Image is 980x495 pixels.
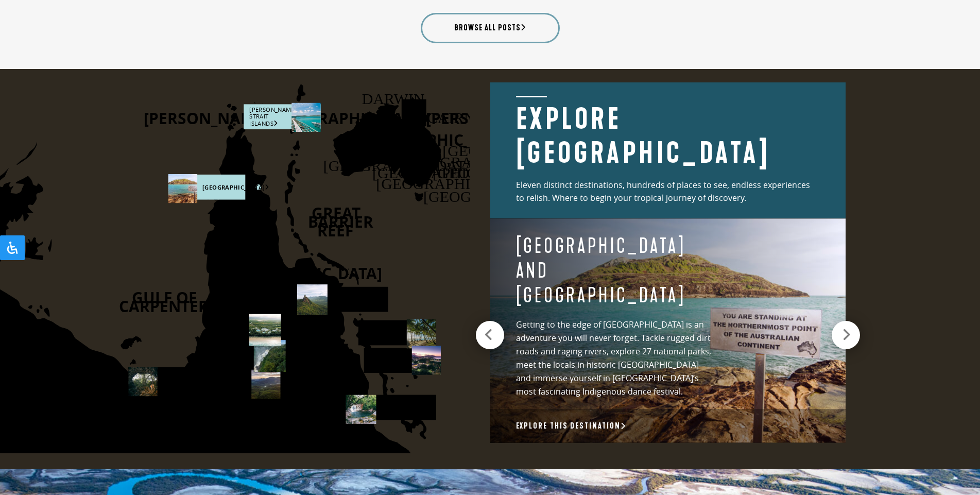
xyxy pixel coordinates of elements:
[323,157,480,174] text: [GEOGRAPHIC_DATA]
[372,164,530,181] text: [GEOGRAPHIC_DATA]
[516,234,713,308] h4: [GEOGRAPHIC_DATA] and [GEOGRAPHIC_DATA]
[6,242,19,254] svg: Open Accessibility Panel
[362,90,424,107] text: DARWIN
[421,13,560,43] a: Browse all posts
[516,179,820,206] p: Eleven distinct destinations, hundreds of places to see, endless experiences to relish. Where to ...
[516,421,626,432] a: Explore this destination
[317,219,353,241] text: REEF
[442,142,600,159] text: [GEOGRAPHIC_DATA]
[119,296,225,317] text: CARPENTERIA
[403,153,560,170] text: [GEOGRAPHIC_DATA]
[224,271,313,292] text: PENINSULA
[131,287,196,308] text: GULF OF
[312,202,360,223] text: GREAT
[376,175,534,192] text: [GEOGRAPHIC_DATA]
[516,96,820,170] h2: Explore [GEOGRAPHIC_DATA]
[356,129,513,150] text: [GEOGRAPHIC_DATA]
[423,188,581,205] text: [GEOGRAPHIC_DATA]
[144,107,551,128] text: [PERSON_NAME][GEOGRAPHIC_DATA][PERSON_NAME]
[516,318,713,398] p: Getting to the edge of [GEOGRAPHIC_DATA] is an adventure you will never forget. Tackle rugged dir...
[308,211,373,232] text: BARRIER
[225,262,382,283] text: [GEOGRAPHIC_DATA]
